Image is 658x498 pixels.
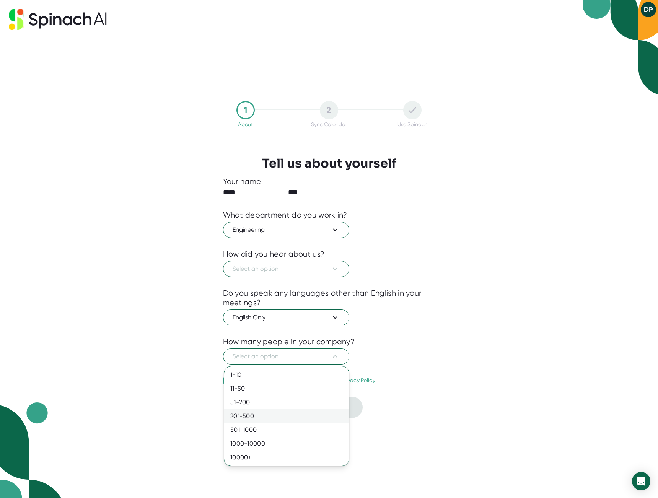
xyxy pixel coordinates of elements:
div: 501-1000 [224,423,349,437]
div: 51-200 [224,395,349,409]
div: 11-50 [224,382,349,395]
div: Open Intercom Messenger [632,472,650,490]
div: 1-10 [224,368,349,382]
div: 1000-10000 [224,437,349,451]
div: 201-500 [224,409,349,423]
div: 10000+ [224,451,349,464]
